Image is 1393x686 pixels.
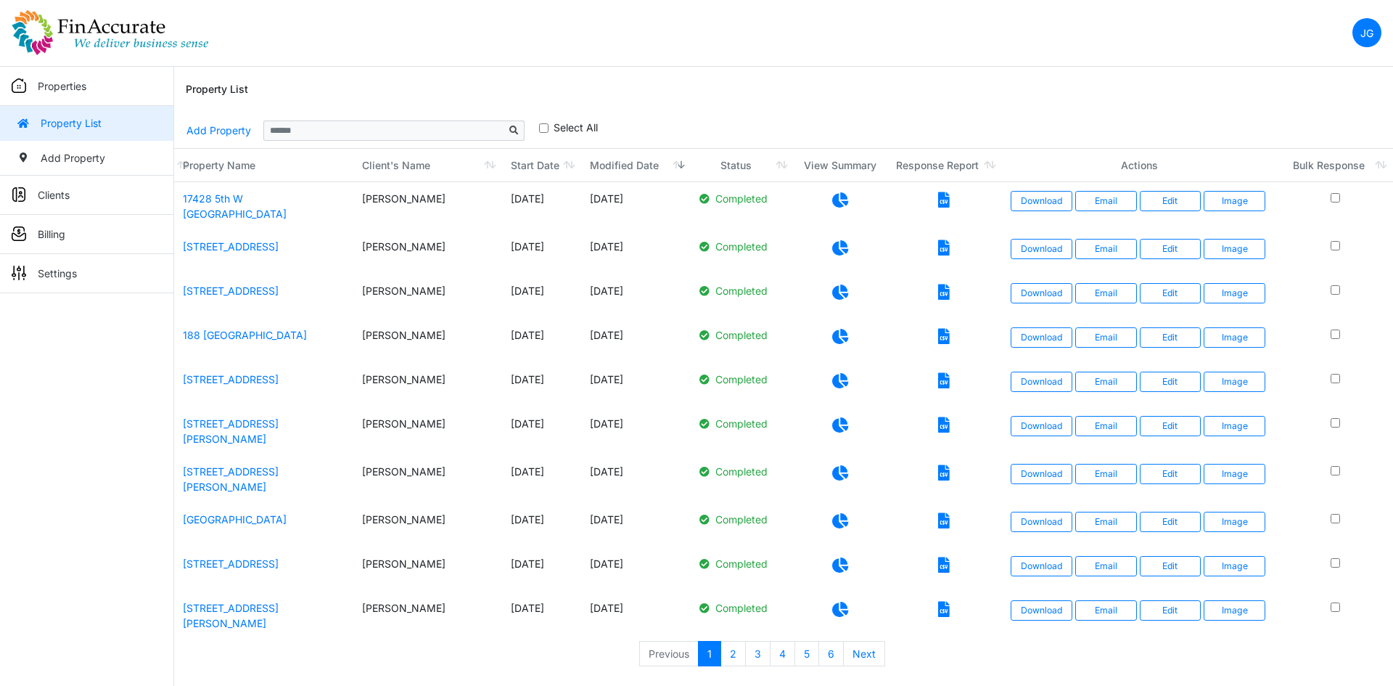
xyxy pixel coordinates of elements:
[1011,239,1072,259] a: Download
[818,641,844,667] a: 6
[12,9,209,56] img: spp logo
[353,319,502,363] td: [PERSON_NAME]
[699,239,785,254] p: Completed
[502,319,581,363] td: [DATE]
[1204,372,1265,392] button: Image
[581,274,691,319] td: [DATE]
[1204,191,1265,211] button: Image
[886,149,1002,182] th: Response Report: activate to sort column ascending
[38,78,86,94] p: Properties
[1204,556,1265,576] button: Image
[186,83,248,96] h6: Property List
[263,121,504,141] input: Sizing example input
[186,118,252,143] a: Add Property
[12,266,26,280] img: sidemenu_settings.png
[502,407,581,455] td: [DATE]
[183,192,287,220] a: 17428 5th W [GEOGRAPHIC_DATA]
[745,641,771,667] a: 3
[1075,372,1137,392] button: Email
[183,329,307,341] a: 188 [GEOGRAPHIC_DATA]
[1011,556,1072,576] a: Download
[502,274,581,319] td: [DATE]
[502,503,581,547] td: [DATE]
[691,149,794,182] th: Status: activate to sort column ascending
[502,592,581,640] td: [DATE]
[1140,283,1201,303] a: Edit
[1204,239,1265,259] button: Image
[1204,464,1265,484] button: Image
[1140,191,1201,211] a: Edit
[502,230,581,274] td: [DATE]
[1204,416,1265,436] button: Image
[183,240,279,253] a: [STREET_ADDRESS]
[1075,191,1137,211] button: Email
[1204,327,1265,348] button: Image
[699,283,785,298] p: Completed
[12,78,26,93] img: sidemenu_properties.png
[353,407,502,455] td: [PERSON_NAME]
[581,149,691,182] th: Modified Date: activate to sort column ascending
[183,285,279,297] a: [STREET_ADDRESS]
[183,465,279,493] a: [STREET_ADDRESS][PERSON_NAME]
[353,182,502,230] td: [PERSON_NAME]
[794,149,886,182] th: View Summary
[1204,283,1265,303] button: Image
[1140,464,1201,484] a: Edit
[183,417,279,445] a: [STREET_ADDRESS][PERSON_NAME]
[1075,239,1137,259] button: Email
[502,455,581,503] td: [DATE]
[353,274,502,319] td: [PERSON_NAME]
[581,407,691,455] td: [DATE]
[1011,464,1072,484] a: Download
[1204,512,1265,532] button: Image
[699,191,785,206] p: Completed
[353,592,502,640] td: [PERSON_NAME]
[699,372,785,387] p: Completed
[38,266,77,281] p: Settings
[1011,327,1072,348] a: Download
[699,556,785,571] p: Completed
[581,547,691,592] td: [DATE]
[1011,372,1072,392] a: Download
[1204,600,1265,621] button: Image
[1140,239,1201,259] a: Edit
[183,602,279,629] a: [STREET_ADDRESS][PERSON_NAME]
[581,503,691,547] td: [DATE]
[183,558,279,570] a: [STREET_ADDRESS]
[1011,283,1072,303] a: Download
[1075,600,1137,621] button: Email
[720,641,746,667] a: 2
[12,226,26,241] img: sidemenu_billing.png
[502,149,581,182] th: Start Date: activate to sort column ascending
[1140,327,1201,348] a: Edit
[1140,512,1201,532] a: Edit
[581,363,691,407] td: [DATE]
[1140,372,1201,392] a: Edit
[353,149,502,182] th: Client's Name: activate to sort column ascending
[353,455,502,503] td: [PERSON_NAME]
[1075,416,1137,436] button: Email
[1075,283,1137,303] button: Email
[581,592,691,640] td: [DATE]
[581,319,691,363] td: [DATE]
[183,373,279,385] a: [STREET_ADDRESS]
[699,327,785,343] p: Completed
[12,187,26,202] img: sidemenu_client.png
[1140,600,1201,621] a: Edit
[843,641,885,667] a: Next
[174,149,353,182] th: Property Name: activate to sort column ascending
[1011,416,1072,436] a: Download
[699,512,785,527] p: Completed
[1075,556,1137,576] button: Email
[1011,191,1072,211] a: Download
[183,513,287,526] a: [GEOGRAPHIC_DATA]
[581,230,691,274] td: [DATE]
[698,641,721,667] a: 1
[1352,18,1381,47] a: JG
[502,363,581,407] td: [DATE]
[353,547,502,592] td: [PERSON_NAME]
[38,187,70,203] p: Clients
[699,600,785,616] p: Completed
[1140,556,1201,576] a: Edit
[1277,149,1393,182] th: Bulk Response: activate to sort column ascending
